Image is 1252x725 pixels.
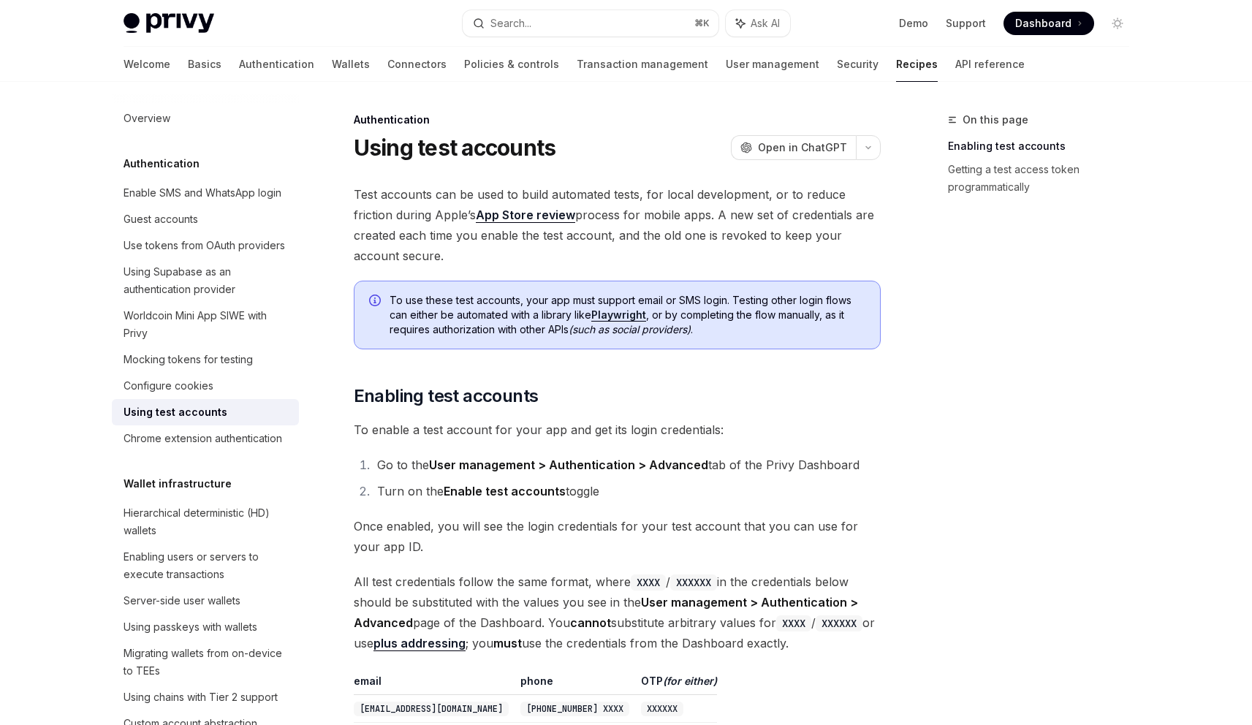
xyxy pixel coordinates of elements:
a: Hierarchical deterministic (HD) wallets [112,500,299,544]
strong: must [493,636,522,650]
a: API reference [955,47,1025,82]
a: Security [837,47,879,82]
span: ⌘ K [694,18,710,29]
span: Once enabled, you will see the login credentials for your test account that you can use for your ... [354,516,881,557]
a: Server-side user wallets [112,588,299,614]
div: Using Supabase as an authentication provider [124,263,290,298]
div: Overview [124,110,170,127]
div: Guest accounts [124,210,198,228]
th: email [354,674,515,695]
span: To use these test accounts, your app must support email or SMS login. Testing other login flows c... [390,293,865,337]
a: Using chains with Tier 2 support [112,684,299,710]
div: Server-side user wallets [124,592,240,610]
code: XXXX [631,574,666,591]
button: Ask AI [726,10,790,37]
a: Chrome extension authentication [112,425,299,452]
h5: Wallet infrastructure [124,475,232,493]
code: XXXXXX [670,574,717,591]
a: Demo [899,16,928,31]
code: XXXX [776,615,811,631]
div: Using chains with Tier 2 support [124,688,278,706]
button: Toggle dark mode [1106,12,1129,35]
a: Getting a test access token programmatically [948,158,1141,199]
div: Enable SMS and WhatsApp login [124,184,281,202]
img: light logo [124,13,214,34]
code: [EMAIL_ADDRESS][DOMAIN_NAME] [354,702,509,716]
a: Guest accounts [112,206,299,232]
a: Enable SMS and WhatsApp login [112,180,299,206]
h1: Using test accounts [354,134,556,161]
code: XXXXXX [816,615,862,631]
span: Test accounts can be used to build automated tests, for local development, or to reduce friction ... [354,184,881,266]
a: plus addressing [373,636,466,651]
a: Authentication [239,47,314,82]
a: Configure cookies [112,373,299,399]
div: Search... [490,15,531,32]
span: Dashboard [1015,16,1071,31]
a: Using Supabase as an authentication provider [112,259,299,303]
div: Configure cookies [124,377,213,395]
strong: cannot [570,615,611,630]
a: Support [946,16,986,31]
a: Worldcoin Mini App SIWE with Privy [112,303,299,346]
a: Overview [112,105,299,132]
span: To enable a test account for your app and get its login credentials: [354,420,881,440]
div: Enabling users or servers to execute transactions [124,548,290,583]
span: On this page [963,111,1028,129]
span: Open in ChatGPT [758,140,847,155]
th: phone [515,674,635,695]
th: OTP [635,674,717,695]
div: Chrome extension authentication [124,430,282,447]
div: Hierarchical deterministic (HD) wallets [124,504,290,539]
a: Using test accounts [112,399,299,425]
div: Worldcoin Mini App SIWE with Privy [124,307,290,342]
code: [PHONE_NUMBER] XXXX [520,702,629,716]
li: Go to the tab of the Privy Dashboard [373,455,881,475]
span: Enabling test accounts [354,384,539,408]
div: Using test accounts [124,403,227,421]
a: Dashboard [1004,12,1094,35]
a: Mocking tokens for testing [112,346,299,373]
a: Playwright [591,308,646,322]
a: Migrating wallets from on-device to TEEs [112,640,299,684]
a: Enabling test accounts [948,134,1141,158]
code: XXXXXX [641,702,683,716]
a: Basics [188,47,221,82]
a: Connectors [387,47,447,82]
div: Migrating wallets from on-device to TEEs [124,645,290,680]
a: User management [726,47,819,82]
a: Welcome [124,47,170,82]
a: Using passkeys with wallets [112,614,299,640]
strong: User management > Authentication > Advanced [429,458,708,472]
span: Ask AI [751,16,780,31]
a: App Store review [476,208,575,223]
a: Recipes [896,47,938,82]
div: Use tokens from OAuth providers [124,237,285,254]
em: (for either) [663,675,717,687]
span: All test credentials follow the same format, where / in the credentials below should be substitut... [354,572,881,653]
a: Use tokens from OAuth providers [112,232,299,259]
strong: Enable test accounts [444,484,566,498]
a: Transaction management [577,47,708,82]
h5: Authentication [124,155,200,172]
em: (such as social providers) [569,323,691,335]
div: Mocking tokens for testing [124,351,253,368]
li: Turn on the toggle [373,481,881,501]
button: Open in ChatGPT [731,135,856,160]
a: Wallets [332,47,370,82]
div: Using passkeys with wallets [124,618,257,636]
a: Enabling users or servers to execute transactions [112,544,299,588]
button: Search...⌘K [463,10,718,37]
a: Policies & controls [464,47,559,82]
div: Authentication [354,113,881,127]
svg: Info [369,295,384,309]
